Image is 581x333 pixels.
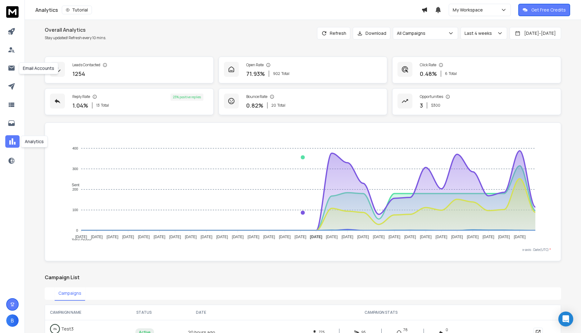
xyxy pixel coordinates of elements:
span: 0 [446,327,448,332]
tspan: [DATE] [514,235,526,239]
button: Refresh [317,27,350,39]
tspan: 0 [76,229,78,232]
button: Campaigns [55,286,85,301]
p: Opportunities [420,94,443,99]
p: All Campaigns [397,30,428,36]
p: 1.04 % [72,101,88,110]
tspan: [DATE] [357,235,369,239]
p: 0.48 % [420,69,437,78]
tspan: [DATE] [122,235,134,239]
button: B [6,314,19,327]
tspan: [DATE] [185,235,197,239]
p: 0.82 % [246,101,263,110]
button: [DATE]-[DATE] [510,27,561,39]
tspan: [DATE] [170,235,181,239]
p: Click Rate [420,62,436,67]
th: STATUS [119,305,168,320]
tspan: [DATE] [404,235,416,239]
tspan: [DATE] [75,235,87,239]
div: Analytics [35,6,421,14]
h2: Campaign List [45,274,561,281]
tspan: [DATE] [310,235,323,239]
tspan: [DATE] [483,235,494,239]
p: Stay updated! Refresh every 10 mins. [45,35,106,40]
a: Leads Contacted1254 [45,57,214,83]
p: $ 300 [431,103,440,108]
tspan: 100 [72,208,78,212]
span: Total [449,71,457,76]
p: Reply Rate [72,94,90,99]
p: 71.93 % [246,69,265,78]
span: Total [281,71,289,76]
tspan: [DATE] [154,235,166,239]
button: Tutorial [62,6,92,14]
a: Click Rate0.48%6Total [392,57,561,83]
span: Total [277,103,285,108]
a: Opportunities3$300 [392,88,561,115]
tspan: [DATE] [498,235,510,239]
p: Open Rate [246,62,264,67]
span: 13 [96,103,100,108]
span: 902 [273,71,280,76]
tspan: [DATE] [248,235,260,239]
tspan: [DATE] [295,235,306,239]
p: Get Free Credits [531,7,566,13]
span: Sent [67,183,79,187]
span: Total Opens [67,238,92,243]
tspan: [DATE] [138,235,150,239]
p: My Workspace [453,7,485,13]
tspan: 200 [72,187,78,191]
p: Refresh [330,30,346,36]
tspan: [DATE] [420,235,432,239]
tspan: [DATE] [467,235,479,239]
div: 23 % positive replies [170,94,203,101]
tspan: [DATE] [436,235,447,239]
span: 78 [403,327,408,332]
tspan: [DATE] [373,235,385,239]
p: Last 4 weeks [465,30,494,36]
tspan: [DATE] [201,235,212,239]
div: Analytics [21,136,48,147]
tspan: 300 [72,167,78,171]
div: Open Intercom Messenger [558,312,573,326]
p: x-axis : Date(UTC) [55,247,551,252]
tspan: [DATE] [232,235,244,239]
span: 20 [271,103,276,108]
tspan: [DATE] [263,235,275,239]
a: Reply Rate1.04%13Total23% positive replies [45,88,214,115]
p: 1254 [72,69,85,78]
button: Get Free Credits [518,4,570,16]
p: Bounce Rate [246,94,267,99]
th: CAMPAIGN NAME [45,305,119,320]
tspan: [DATE] [389,235,401,239]
a: Open Rate71.93%902Total [219,57,388,83]
span: Total [101,103,109,108]
tspan: [DATE] [451,235,463,239]
tspan: [DATE] [216,235,228,239]
tspan: [DATE] [326,235,338,239]
th: CAMPAIGN STATS [233,305,528,320]
tspan: [DATE] [342,235,353,239]
tspan: [DATE] [91,235,103,239]
th: DATE [169,305,234,320]
p: Download [365,30,386,36]
p: 0 % [53,326,57,332]
h1: Overall Analytics [45,26,106,34]
div: Email Accounts [19,62,58,74]
button: Download [353,27,390,39]
p: Leads Contacted [72,62,100,67]
p: 3 [420,101,423,110]
tspan: [DATE] [107,235,119,239]
a: Bounce Rate0.82%20Total [219,88,388,115]
tspan: [DATE] [279,235,291,239]
span: 6 [445,71,447,76]
tspan: 400 [72,146,78,150]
